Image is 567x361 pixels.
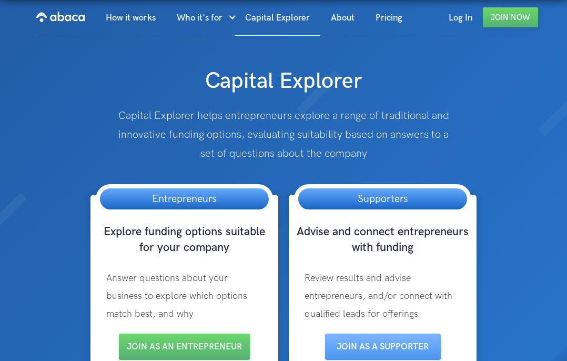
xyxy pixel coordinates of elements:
h3: Explore funding options suitable for your company [96,224,273,259]
h3: Entrepreneurs [141,188,227,209]
h1: Capital Explorer [142,57,426,96]
img: Abaca logo [36,8,85,25]
h3: Supporters [347,188,418,209]
a: Join as an entrepreneur [119,334,250,360]
p: Answer questions about your business to explore which options match best, and why [96,259,273,334]
h3: Advise and connect entrepreneurs with funding [294,224,471,259]
p: Capital Explorer helps entrepreneurs explore a range of traditional and innovative funding option... [114,106,454,163]
a: Join Now [483,7,538,27]
p: Review results and advise entrepreneurs, and/or connect with qualified leads for offerings [294,259,471,334]
a: Join as a SUPPORTER [325,334,441,360]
